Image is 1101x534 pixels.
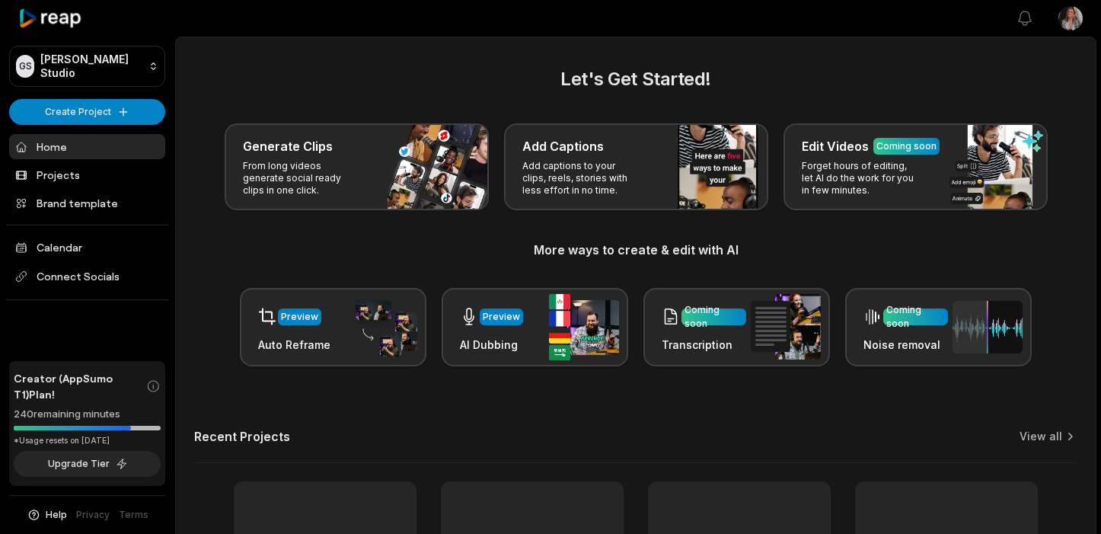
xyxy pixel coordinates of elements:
div: *Usage resets on [DATE] [14,435,161,446]
h2: Let's Get Started! [194,66,1077,93]
h3: Transcription [662,337,746,353]
img: auto_reframe.png [347,298,417,357]
h3: Auto Reframe [258,337,330,353]
div: 240 remaining minutes [14,407,161,422]
a: Brand template [9,190,165,216]
h2: Recent Projects [194,429,290,444]
div: Preview [483,310,520,324]
a: Home [9,134,165,159]
p: [PERSON_NAME] Studio [40,53,142,80]
h3: Noise removal [863,337,948,353]
a: Terms [119,508,148,522]
a: View all [1020,429,1062,444]
div: Coming soon [876,139,937,153]
div: Coming soon [685,303,743,331]
span: Connect Socials [9,263,165,290]
div: Preview [281,310,318,324]
img: transcription.png [751,294,821,360]
a: Projects [9,162,165,187]
div: GS [16,55,34,78]
h3: Generate Clips [243,137,333,155]
button: Upgrade Tier [14,451,161,477]
h3: Edit Videos [802,137,869,155]
button: Help [27,508,67,522]
p: Forget hours of editing, let AI do the work for you in few minutes. [802,160,920,197]
a: Privacy [76,508,110,522]
h3: AI Dubbing [460,337,523,353]
span: Creator (AppSumo T1) Plan! [14,370,146,402]
button: Create Project [9,99,165,125]
p: From long videos generate social ready clips in one click. [243,160,361,197]
div: Coming soon [886,303,945,331]
a: Calendar [9,235,165,260]
img: ai_dubbing.png [549,294,619,360]
h3: More ways to create & edit with AI [194,241,1077,259]
span: Help [46,508,67,522]
h3: Add Captions [522,137,604,155]
img: noise_removal.png [953,301,1023,353]
p: Add captions to your clips, reels, stories with less effort in no time. [522,160,640,197]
